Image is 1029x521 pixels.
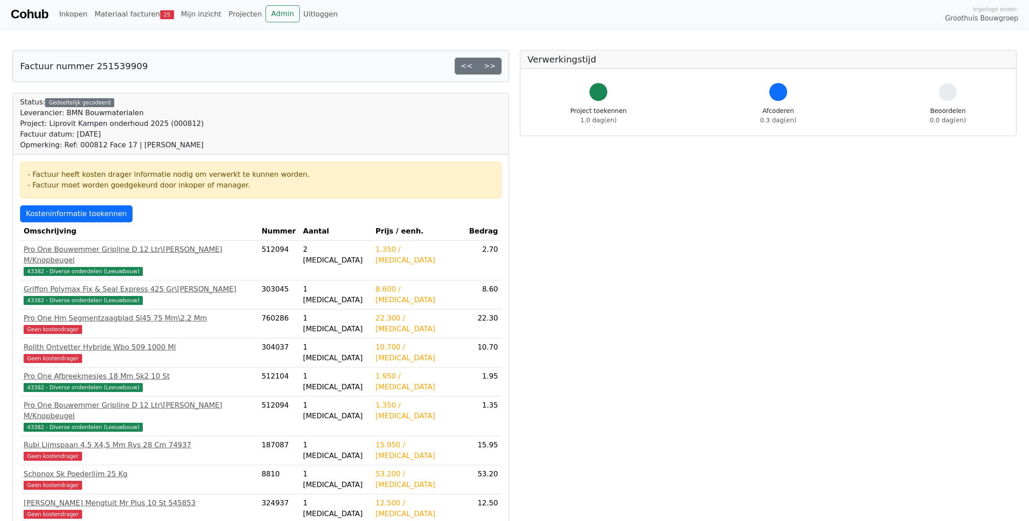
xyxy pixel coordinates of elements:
[20,97,204,150] div: Status:
[465,241,502,280] td: 2.70
[24,371,254,392] a: Pro One Afbreekmesjes 18 Mm Sk2 10 St43382 - Diverse onderdelen (Leeuwbouw)
[24,371,254,382] div: Pro One Afbreekmesjes 18 Mm Sk2 10 St
[372,222,466,241] th: Prijs / eenh.
[45,98,114,107] div: Gedeeltelijk gecodeerd
[376,313,462,334] div: 22.300 / [MEDICAL_DATA]
[465,396,502,436] td: 1.35
[258,241,299,280] td: 512094
[24,510,82,519] span: Geen kostendrager
[24,498,254,508] div: [PERSON_NAME] Mengtuit Mr Plus 10 St 545853
[376,284,462,305] div: 8.600 / [MEDICAL_DATA]
[24,469,254,479] div: Schonox Sk Poederlijm 25 Kg
[258,396,299,436] td: 512094
[760,106,796,125] div: Afcoderen
[24,296,143,305] span: 43382 - Diverse onderdelen (Leeuwbouw)
[376,342,462,363] div: 10.700 / [MEDICAL_DATA]
[376,498,462,519] div: 12.500 / [MEDICAL_DATA]
[11,4,48,25] a: Cohub
[24,313,254,324] div: Pro One Hm Segmentzaagblad Sl45 75 Mm\2,2 Mm
[24,244,254,266] div: Pro One Bouwemmer Gripline D 12 Ltr\[PERSON_NAME] M/Knopbeugel
[455,58,478,75] a: <<
[376,440,462,461] div: 15.950 / [MEDICAL_DATA]
[478,58,502,75] a: >>
[24,342,254,363] a: Rolith Ontvetter Hybride Wbo 509 1000 MlGeen kostendrager
[258,338,299,367] td: 304037
[20,222,258,241] th: Omschrijving
[465,309,502,338] td: 22.30
[299,222,372,241] th: Aantal
[178,5,225,23] a: Mijn inzicht
[258,222,299,241] th: Nummer
[24,284,254,295] div: Griffon Polymax Fix & Seal Express 425 Gr\[PERSON_NAME]
[303,440,369,461] div: 1 [MEDICAL_DATA]
[303,371,369,392] div: 1 [MEDICAL_DATA]
[465,465,502,494] td: 53.20
[24,313,254,334] a: Pro One Hm Segmentzaagblad Sl45 75 Mm\2,2 MmGeen kostendrager
[20,205,133,222] a: Kosteninformatie toekennen
[20,129,204,140] div: Factuur datum: [DATE]
[303,313,369,334] div: 1 [MEDICAL_DATA]
[945,13,1018,24] span: Groothuis Bouwgroep
[24,325,82,334] span: Geen kostendrager
[376,400,462,421] div: 1.350 / [MEDICAL_DATA]
[24,498,254,519] a: [PERSON_NAME] Mengtuit Mr Plus 10 St 545853Geen kostendrager
[760,117,796,124] span: 0.3 dag(en)
[303,284,369,305] div: 1 [MEDICAL_DATA]
[376,469,462,490] div: 53.200 / [MEDICAL_DATA]
[258,280,299,309] td: 303045
[55,5,91,23] a: Inkopen
[24,400,254,432] a: Pro One Bouwemmer Gripline D 12 Ltr\[PERSON_NAME] M/Knopbeugel43382 - Diverse onderdelen (Leeuwbouw)
[24,383,143,392] span: 43382 - Diverse onderdelen (Leeuwbouw)
[303,400,369,421] div: 1 [MEDICAL_DATA]
[24,284,254,305] a: Griffon Polymax Fix & Seal Express 425 Gr\[PERSON_NAME]43382 - Diverse onderdelen (Leeuwbouw)
[527,54,1009,65] h5: Verwerkingstijd
[303,342,369,363] div: 1 [MEDICAL_DATA]
[376,244,462,266] div: 1.350 / [MEDICAL_DATA]
[258,465,299,494] td: 8810
[258,436,299,465] td: 187087
[24,354,82,363] span: Geen kostendrager
[24,440,254,461] a: Rubi Lijmspaan 4,5 X4,5 Mm Rvs 28 Cm 74937Geen kostendrager
[225,5,266,23] a: Projecten
[303,498,369,519] div: 1 [MEDICAL_DATA]
[303,469,369,490] div: 1 [MEDICAL_DATA]
[465,338,502,367] td: 10.70
[266,5,300,22] a: Admin
[20,118,204,129] div: Project: Liprovit Kampen onderhoud 2025 (000812)
[24,469,254,490] a: Schonox Sk Poederlijm 25 KgGeen kostendrager
[24,423,143,432] span: 43382 - Diverse onderdelen (Leeuwbouw)
[24,440,254,450] div: Rubi Lijmspaan 4,5 X4,5 Mm Rvs 28 Cm 74937
[20,140,204,150] div: Opmerking: Ref: 000812 Face 17 | [PERSON_NAME]
[570,106,627,125] div: Project toekennen
[581,117,617,124] span: 1.0 dag(en)
[24,244,254,276] a: Pro One Bouwemmer Gripline D 12 Ltr\[PERSON_NAME] M/Knopbeugel43382 - Diverse onderdelen (Leeuwbouw)
[160,10,174,19] span: 25
[24,452,82,461] span: Geen kostendrager
[930,106,966,125] div: Beoordelen
[465,367,502,396] td: 1.95
[930,117,966,124] span: 0.0 dag(en)
[258,309,299,338] td: 760286
[24,481,82,490] span: Geen kostendrager
[303,244,369,266] div: 2 [MEDICAL_DATA]
[20,108,204,118] div: Leverancier: BMN Bouwmaterialen
[465,222,502,241] th: Bedrag
[300,5,341,23] a: Uitloggen
[20,61,148,71] h5: Factuur nummer 251539909
[973,5,1018,13] span: Ingelogd onder:
[91,5,178,23] a: Materiaal facturen25
[28,169,494,180] div: - Factuur heeft kosten drager informatie nodig om verwerkt te kunnen worden.
[24,400,254,421] div: Pro One Bouwemmer Gripline D 12 Ltr\[PERSON_NAME] M/Knopbeugel
[465,436,502,465] td: 15.95
[28,180,494,191] div: - Factuur moet worden goedgekeurd door inkoper of manager.
[465,280,502,309] td: 8.60
[258,367,299,396] td: 512104
[24,342,254,353] div: Rolith Ontvetter Hybride Wbo 509 1000 Ml
[24,267,143,276] span: 43382 - Diverse onderdelen (Leeuwbouw)
[376,371,462,392] div: 1.950 / [MEDICAL_DATA]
